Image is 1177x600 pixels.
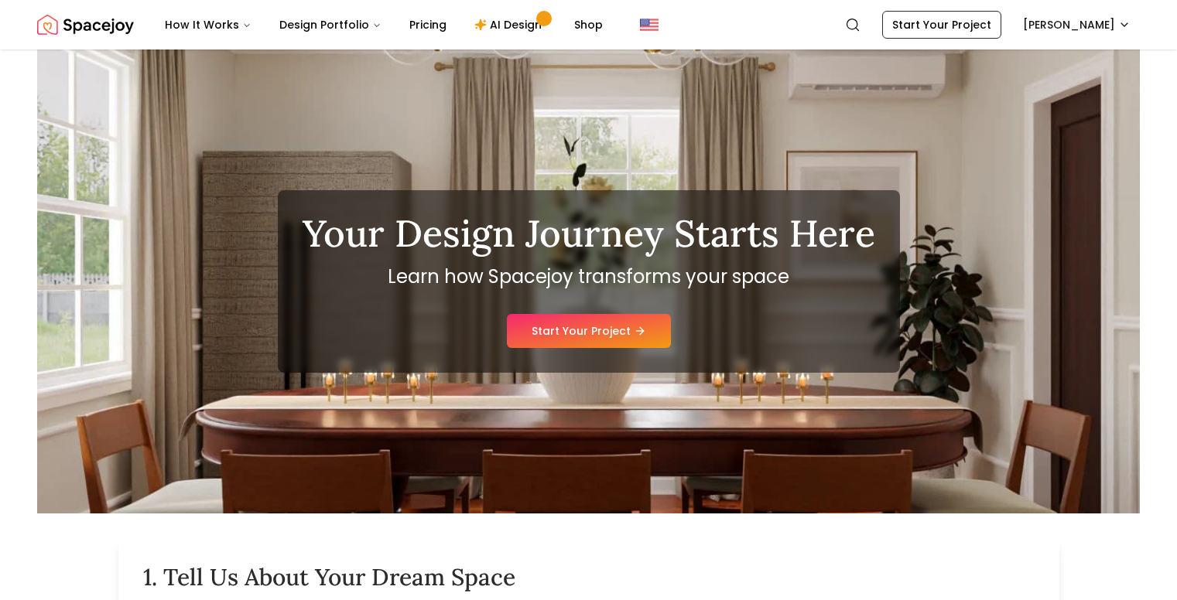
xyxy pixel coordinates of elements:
[562,9,615,40] a: Shop
[37,9,134,40] img: Spacejoy Logo
[152,9,615,40] nav: Main
[152,9,264,40] button: How It Works
[303,264,875,289] p: Learn how Spacejoy transforms your space
[143,563,1035,591] h2: 1. Tell Us About Your Dream Space
[640,15,659,34] img: United States
[882,11,1001,39] a: Start Your Project
[303,215,875,252] h1: Your Design Journey Starts Here
[267,9,394,40] button: Design Portfolio
[397,9,459,40] a: Pricing
[37,9,134,40] a: Spacejoy
[462,9,559,40] a: AI Design
[507,314,671,348] a: Start Your Project
[1014,11,1140,39] button: [PERSON_NAME]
